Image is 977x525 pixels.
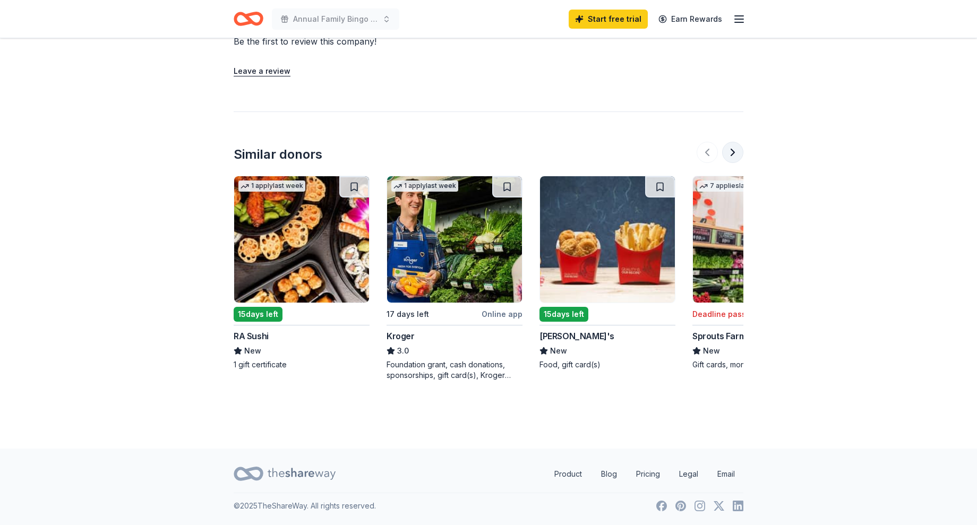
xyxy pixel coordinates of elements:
[387,359,522,381] div: Foundation grant, cash donations, sponsorships, gift card(s), Kroger products
[692,176,828,370] a: Image for Sprouts Farmers Market7 applieslast weekDeadline passedSprouts Farmers MarketNewGift ca...
[539,307,588,322] div: 15 days left
[692,359,828,370] div: Gift cards, monetary support
[693,176,828,303] img: Image for Sprouts Farmers Market
[234,176,370,370] a: Image for RA Sushi1 applylast week15days leftRA SushiNew1 gift certificate
[652,10,729,29] a: Earn Rewards
[234,176,369,303] img: Image for RA Sushi
[593,463,625,485] a: Blog
[293,13,378,25] span: Annual Family Bingo Night 2025
[272,8,399,30] button: Annual Family Bingo Night 2025
[387,176,522,381] a: Image for Kroger1 applylast week17 days leftOnline appKroger3.0Foundation grant, cash donations, ...
[539,330,614,342] div: [PERSON_NAME]'s
[234,146,322,163] div: Similar donors
[539,176,675,370] a: Image for Wendy's15days left[PERSON_NAME]'sNewFood, gift card(s)
[628,463,669,485] a: Pricing
[482,307,522,321] div: Online app
[387,176,522,303] img: Image for Kroger
[234,330,269,342] div: RA Sushi
[234,35,505,48] div: Be the first to review this company!
[709,463,743,485] a: Email
[697,180,772,192] div: 7 applies last week
[539,359,675,370] div: Food, gift card(s)
[234,307,282,322] div: 15 days left
[244,345,261,357] span: New
[692,308,756,321] div: Deadline passed
[397,345,409,357] span: 3.0
[234,359,370,370] div: 1 gift certificate
[692,330,790,342] div: Sprouts Farmers Market
[234,500,376,512] p: © 2025 TheShareWay. All rights reserved.
[671,463,707,485] a: Legal
[391,180,458,192] div: 1 apply last week
[387,308,429,321] div: 17 days left
[703,345,720,357] span: New
[238,180,305,192] div: 1 apply last week
[569,10,648,29] a: Start free trial
[540,176,675,303] img: Image for Wendy's
[234,6,263,31] a: Home
[546,463,743,485] nav: quick links
[234,65,290,78] button: Leave a review
[387,330,415,342] div: Kroger
[550,345,567,357] span: New
[546,463,590,485] a: Product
